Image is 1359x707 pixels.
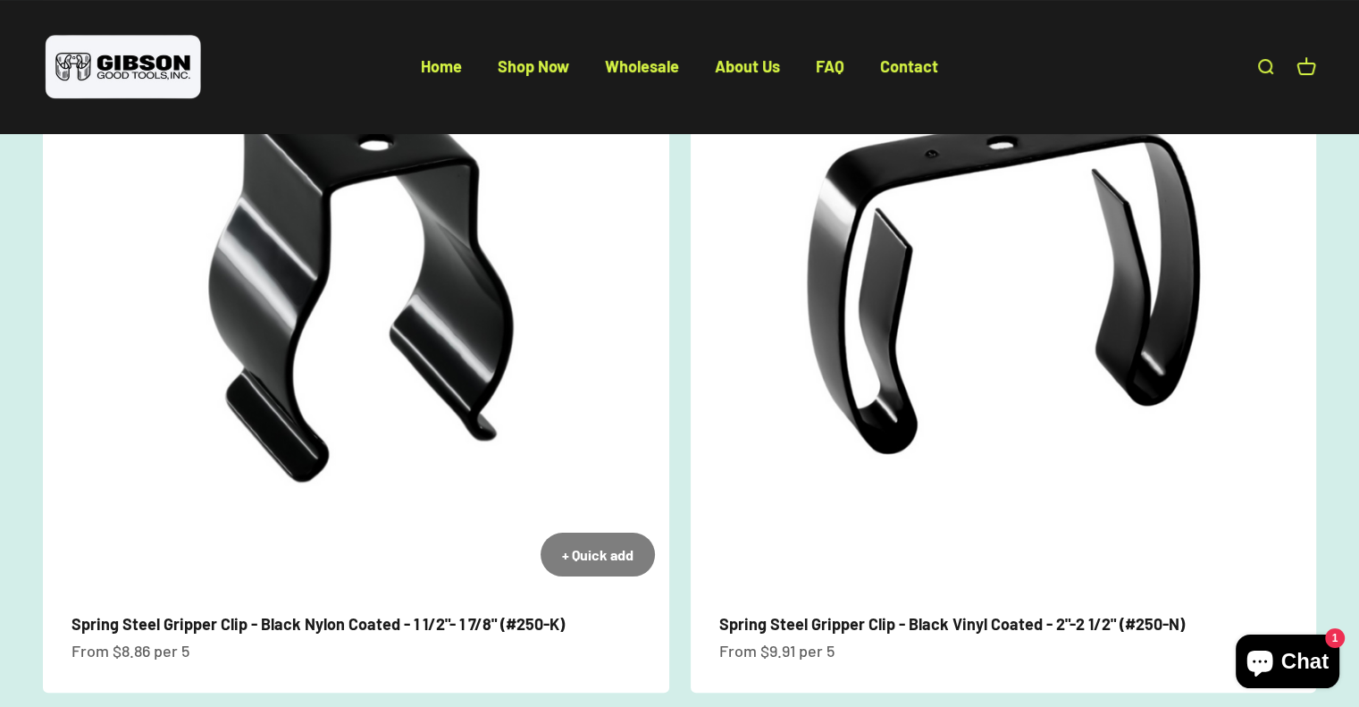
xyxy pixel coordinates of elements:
[880,56,938,76] a: Contact
[562,543,633,567] div: + Quick add
[715,56,780,76] a: About Us
[541,533,655,577] button: + Quick add
[71,638,189,664] sale-price: From $8.86 per 5
[421,56,462,76] a: Home
[1230,635,1345,693] inbox-online-store-chat: Shopify online store chat
[816,56,844,76] a: FAQ
[498,56,569,76] a: Shop Now
[71,614,565,634] a: Spring Steel Gripper Clip - Black Nylon Coated - 1 1/2"- 1 7/8" (#250-K)
[605,56,679,76] a: Wholesale
[719,614,1185,634] a: Spring Steel Gripper Clip - Black Vinyl Coated - 2"-2 1/2" (#250-N)
[719,638,835,664] sale-price: From $9.91 per 5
